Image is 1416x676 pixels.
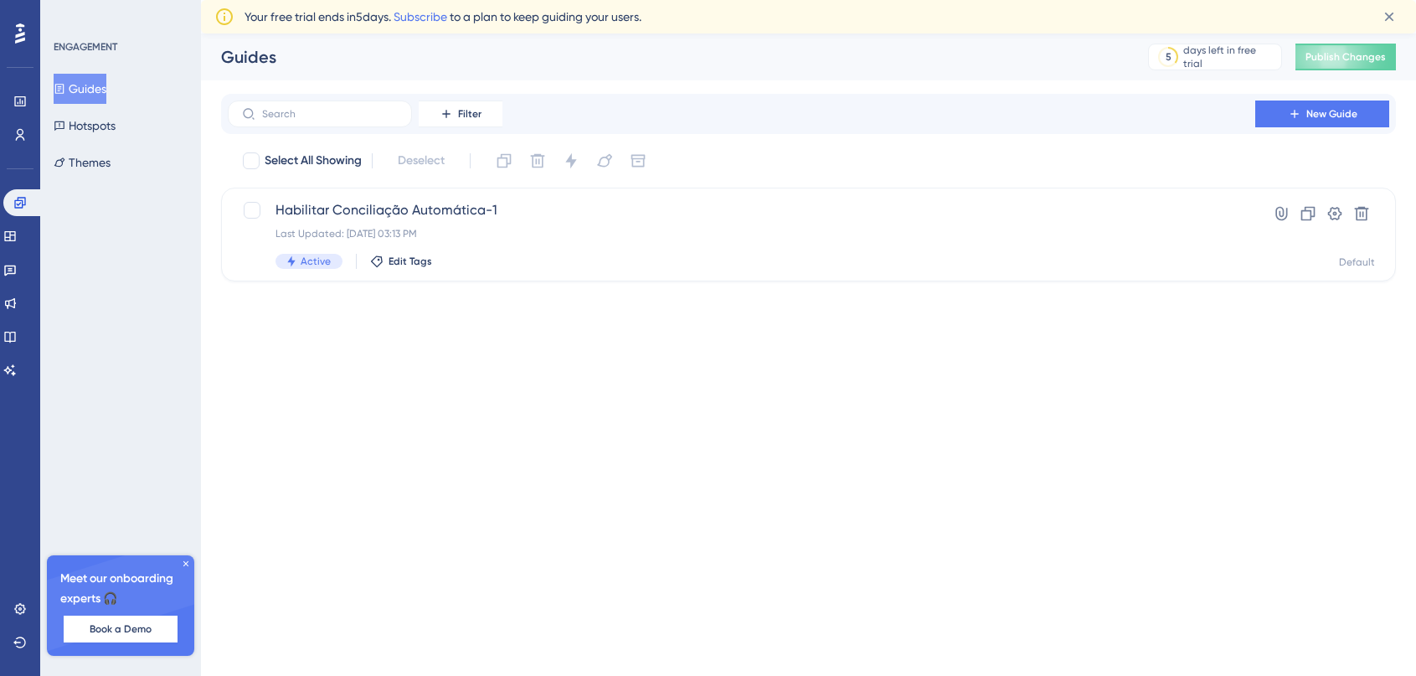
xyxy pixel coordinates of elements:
a: Subscribe [394,10,447,23]
span: Habilitar Conciliação Automática-1 [275,200,1207,220]
div: Default [1339,255,1375,269]
div: Last Updated: [DATE] 03:13 PM [275,227,1207,240]
span: Publish Changes [1305,50,1386,64]
button: Book a Demo [64,616,178,642]
div: ENGAGEMENT [54,40,117,54]
button: Hotspots [54,111,116,141]
span: Meet our onboarding experts 🎧 [60,569,181,609]
div: days left in free trial [1183,44,1276,70]
span: Your free trial ends in 5 days. to a plan to keep guiding your users. [245,7,641,27]
span: New Guide [1306,107,1357,121]
div: 5 [1166,50,1171,64]
button: Guides [54,74,106,104]
span: Deselect [398,151,445,171]
button: Filter [419,101,502,127]
span: Active [301,255,331,268]
span: Edit Tags [389,255,432,268]
span: Select All Showing [265,151,362,171]
button: Publish Changes [1295,44,1396,70]
input: Search [262,108,398,120]
button: Deselect [383,146,460,176]
button: Themes [54,147,111,178]
button: New Guide [1255,101,1389,127]
div: Guides [221,45,1106,69]
button: Edit Tags [370,255,432,268]
span: Book a Demo [90,622,152,636]
span: Filter [458,107,481,121]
